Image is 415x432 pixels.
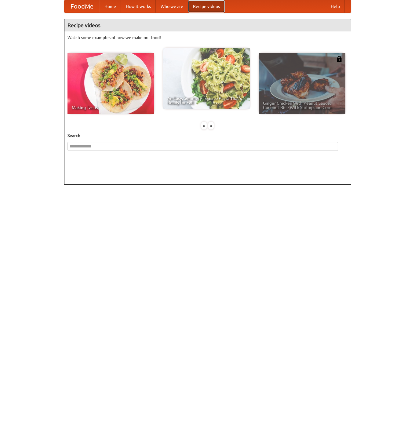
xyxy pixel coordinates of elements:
a: An Easy, Summery Tomato Pasta That's Ready for Fall [163,48,250,109]
a: Who we are [156,0,188,13]
p: Watch some examples of how we make our food! [67,34,348,41]
a: Home [100,0,121,13]
a: Making Tacos [67,53,154,114]
a: Help [326,0,345,13]
span: An Easy, Summery Tomato Pasta That's Ready for Fall [167,96,246,105]
h5: Search [67,133,348,139]
a: Recipe videos [188,0,225,13]
a: FoodMe [64,0,100,13]
img: 483408.png [336,56,342,62]
div: « [201,122,207,129]
span: Making Tacos [72,105,150,110]
a: How it works [121,0,156,13]
h4: Recipe videos [64,19,351,31]
div: » [208,122,214,129]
